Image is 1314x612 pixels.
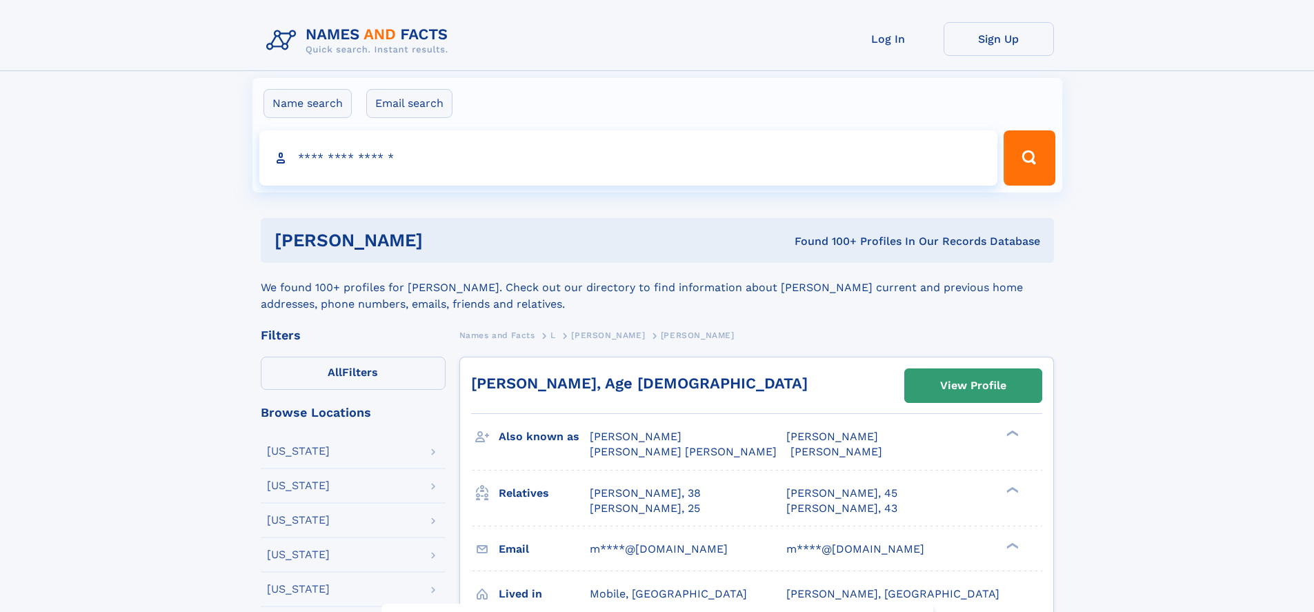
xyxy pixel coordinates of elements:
[267,549,330,560] div: [US_STATE]
[571,326,645,344] a: [PERSON_NAME]
[590,445,777,458] span: [PERSON_NAME] [PERSON_NAME]
[590,486,701,501] a: [PERSON_NAME], 38
[267,584,330,595] div: [US_STATE]
[905,369,1042,402] a: View Profile
[608,234,1040,249] div: Found 100+ Profiles In Our Records Database
[261,329,446,342] div: Filters
[499,425,590,448] h3: Also known as
[261,357,446,390] label: Filters
[571,330,645,340] span: [PERSON_NAME]
[261,406,446,419] div: Browse Locations
[661,330,735,340] span: [PERSON_NAME]
[590,430,681,443] span: [PERSON_NAME]
[1003,541,1019,550] div: ❯
[366,89,452,118] label: Email search
[275,232,609,249] h1: [PERSON_NAME]
[267,446,330,457] div: [US_STATE]
[263,89,352,118] label: Name search
[790,445,882,458] span: [PERSON_NAME]
[1003,429,1019,438] div: ❯
[1004,130,1055,186] button: Search Button
[261,263,1054,313] div: We found 100+ profiles for [PERSON_NAME]. Check out our directory to find information about [PERS...
[590,587,747,600] span: Mobile, [GEOGRAPHIC_DATA]
[786,486,897,501] a: [PERSON_NAME], 45
[786,430,878,443] span: [PERSON_NAME]
[944,22,1054,56] a: Sign Up
[499,482,590,505] h3: Relatives
[940,370,1006,402] div: View Profile
[267,480,330,491] div: [US_STATE]
[267,515,330,526] div: [US_STATE]
[499,537,590,561] h3: Email
[499,582,590,606] h3: Lived in
[459,326,535,344] a: Names and Facts
[833,22,944,56] a: Log In
[471,375,808,392] a: [PERSON_NAME], Age [DEMOGRAPHIC_DATA]
[550,326,556,344] a: L
[259,130,998,186] input: search input
[1003,485,1019,494] div: ❯
[786,587,999,600] span: [PERSON_NAME], [GEOGRAPHIC_DATA]
[328,366,342,379] span: All
[261,22,459,59] img: Logo Names and Facts
[590,501,700,516] a: [PERSON_NAME], 25
[550,330,556,340] span: L
[786,501,897,516] a: [PERSON_NAME], 43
